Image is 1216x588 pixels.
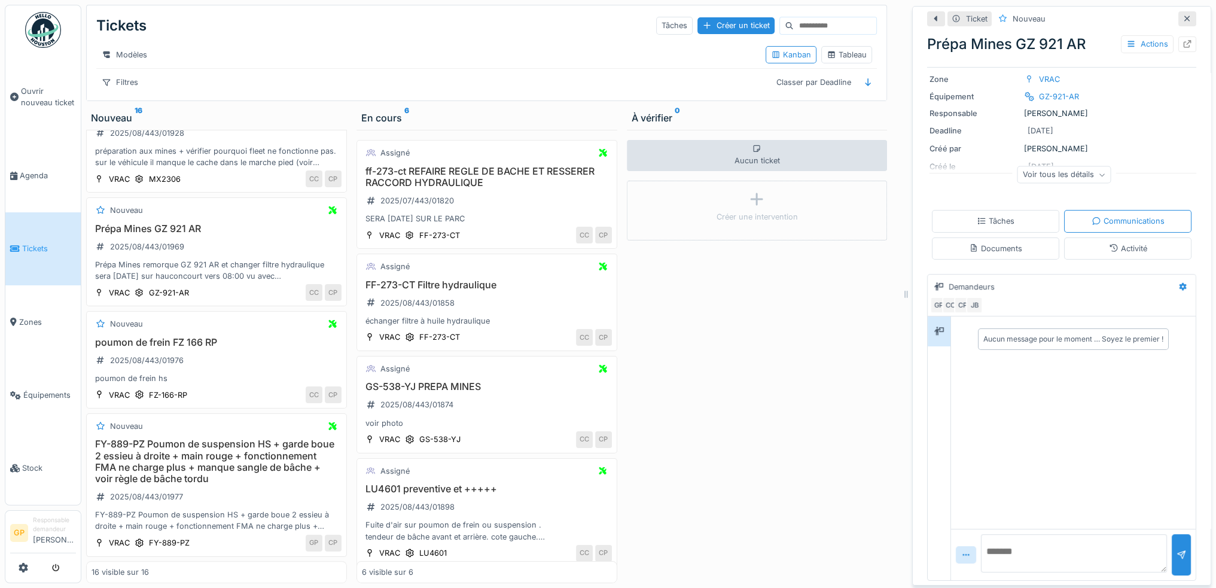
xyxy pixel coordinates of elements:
div: voir photo [362,418,612,429]
div: Classer par Deadline [771,74,857,91]
div: FF-273-CT [419,331,460,343]
div: VRAC [109,389,130,401]
li: GP [10,524,28,542]
div: GZ-921-AR [149,287,189,298]
div: Tâches [656,17,693,34]
span: Tickets [22,243,76,254]
div: VRAC [109,173,130,185]
div: Kanban [771,49,811,60]
div: 6 visible sur 6 [362,566,413,578]
div: SERA [DATE] SUR LE PARC [362,213,612,224]
div: CP [954,297,971,313]
div: Responsable [929,108,1019,119]
img: Badge_color-CXgf-gQk.svg [25,12,61,48]
div: En cours [361,111,612,125]
div: CC [306,284,322,301]
a: Équipements [5,358,81,431]
div: MX2306 [149,173,181,185]
div: [PERSON_NAME] [929,108,1194,119]
div: CC [576,545,593,562]
div: CC [576,329,593,346]
div: Activité [1109,243,1147,254]
h3: FF-273-CT Filtre hydraulique [362,279,612,291]
h3: poumon de frein FZ 166 RP [92,337,342,348]
li: [PERSON_NAME] [33,516,76,550]
div: FY-889-PZ [149,537,190,549]
div: CP [325,284,342,301]
div: 2025/08/443/01898 [380,501,455,513]
div: À vérifier [632,111,883,125]
h3: LU4601 preventive et +++++ [362,483,612,495]
div: Aucun message pour le moment … Soyez le premier ! [983,334,1163,345]
div: CC [942,297,959,313]
div: Nouveau [1013,13,1046,25]
div: CC [576,227,593,243]
div: LU4601 [419,547,447,559]
div: Documents [969,243,1022,254]
div: échanger filtre à huile hydraulique [362,315,612,327]
div: CP [595,431,612,448]
div: 2025/08/443/01874 [380,399,453,410]
span: Agenda [20,170,76,181]
div: Tickets [96,10,147,41]
h3: FY-889-PZ Poumon de suspension HS + garde boue 2 essieu à droite + main rouge + fonctionnement FM... [92,438,342,485]
div: VRAC [109,287,130,298]
a: Agenda [5,139,81,212]
div: Responsable demandeur [33,516,76,534]
div: CP [325,535,342,552]
div: poumon de frein hs [92,373,342,384]
div: GZ-921-AR [1039,91,1079,102]
div: [DATE] [1028,125,1053,136]
div: GS-538-YJ [419,434,461,445]
a: Ouvrir nouveau ticket [5,54,81,139]
div: Créer un ticket [697,17,775,33]
div: [PERSON_NAME] [929,143,1194,154]
div: Ticket [966,13,988,25]
div: Communications [1092,215,1165,227]
div: Assigné [380,147,410,159]
div: CC [306,386,322,403]
div: Voir tous les détails [1017,166,1111,184]
div: CC [306,170,322,187]
div: Prépa Mines GZ 921 AR [927,33,1196,55]
div: FF-273-CT [419,230,460,241]
div: Créé par [929,143,1019,154]
span: Ouvrir nouveau ticket [21,86,76,108]
a: Zones [5,285,81,358]
div: Nouveau [91,111,342,125]
sup: 16 [135,111,142,125]
div: CP [595,329,612,346]
div: 2025/08/443/01976 [110,355,184,366]
div: Aucun ticket [627,140,888,171]
div: Assigné [380,261,410,272]
div: VRAC [379,230,400,241]
div: VRAC [379,331,400,343]
h3: Prépa Mines GZ 921 AR [92,223,342,234]
div: Zone [929,74,1019,85]
div: Tableau [827,49,867,60]
div: FY-889-PZ Poumon de suspension HS + garde boue 2 essieu à droite + main rouge + fonctionnement FM... [92,509,342,532]
span: Zones [19,316,76,328]
div: VRAC [379,547,400,559]
div: VRAC [109,537,130,549]
div: 2025/07/443/01820 [380,195,454,206]
div: VRAC [1039,74,1060,85]
sup: 0 [675,111,680,125]
h3: ff-273-ct REFAIRE REGLE DE BACHE ET RESSERER RACCORD HYDRAULIQUE [362,166,612,188]
a: GP Responsable demandeur[PERSON_NAME] [10,516,76,553]
div: 2025/08/443/01977 [110,491,183,502]
a: Stock [5,432,81,505]
span: Stock [22,462,76,474]
div: Équipement [929,91,1019,102]
h3: GS-538-YJ PREPA MINES [362,381,612,392]
div: CP [595,227,612,243]
div: VRAC [379,434,400,445]
div: Assigné [380,465,410,477]
div: Fuite d'air sur poumon de frein ou suspension . tendeur de bâche avant et arrière. cote gauche. t... [362,519,612,542]
div: 2025/08/443/01928 [110,127,184,139]
div: 2025/08/443/01969 [110,241,184,252]
div: Tâches [977,215,1014,227]
span: Équipements [23,389,76,401]
div: Nouveau [110,318,143,330]
div: Nouveau [110,205,143,216]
